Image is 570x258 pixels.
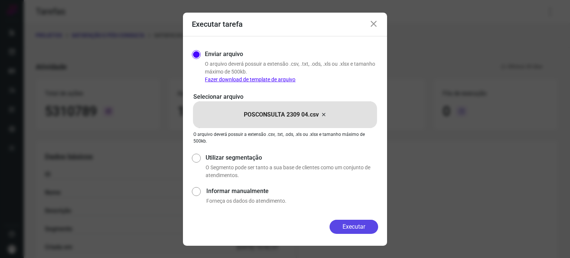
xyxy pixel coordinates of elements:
p: O arquivo deverá possuir a extensão .csv, .txt, .ods, .xls ou .xlsx e tamanho máximo de 500kb. [205,60,378,84]
label: Enviar arquivo [205,50,243,59]
button: Executar [330,220,378,234]
a: Fazer download de template de arquivo [205,76,295,82]
h3: Executar tarefa [192,20,243,29]
label: Utilizar segmentação [206,153,378,162]
p: O arquivo deverá possuir a extensão .csv, .txt, .ods, .xls ou .xlsx e tamanho máximo de 500kb. [193,131,377,144]
p: Forneça os dados do atendimento. [206,197,378,205]
label: Informar manualmente [206,187,378,196]
p: POSCONSULTA 2309 04.csv [244,110,319,119]
p: Selecionar arquivo [193,92,377,101]
p: O Segmento pode ser tanto a sua base de clientes como um conjunto de atendimentos. [206,164,378,179]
